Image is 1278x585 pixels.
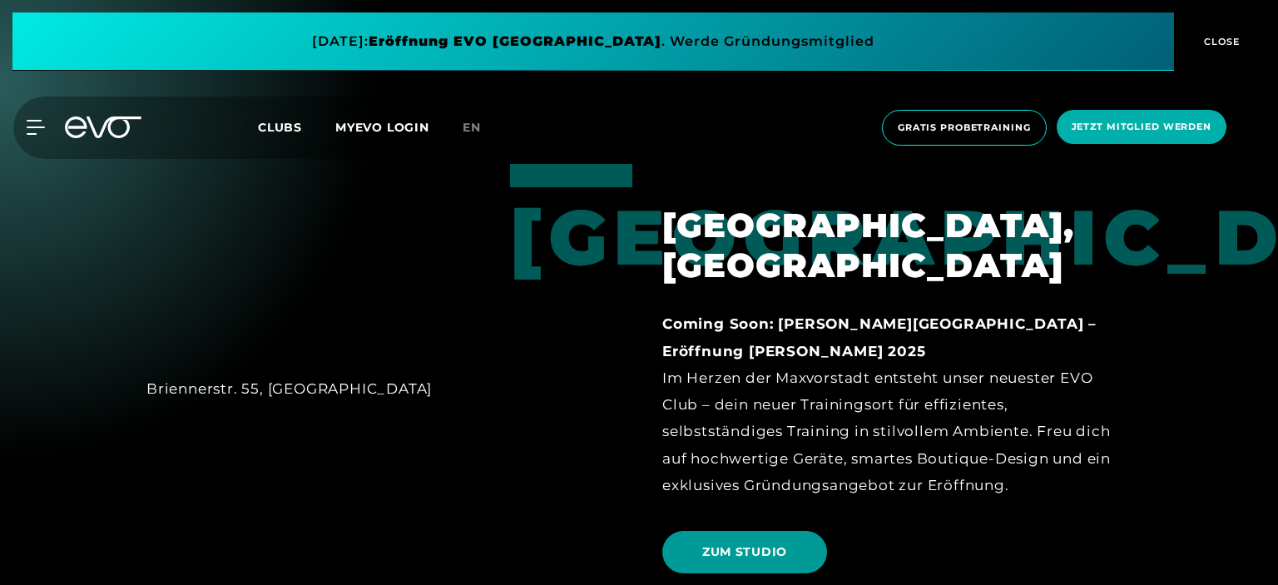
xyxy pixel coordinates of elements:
[662,206,1132,285] h2: [GEOGRAPHIC_DATA], [GEOGRAPHIC_DATA]
[463,118,501,137] a: en
[1072,120,1211,134] span: Jetzt Mitglied werden
[335,120,429,135] a: MYEVO LOGIN
[463,120,481,135] span: en
[258,120,302,135] span: Clubs
[1174,12,1266,71] button: CLOSE
[877,110,1052,146] a: Gratis Probetraining
[898,121,1031,135] span: Gratis Probetraining
[662,315,1097,359] strong: Coming Soon: [PERSON_NAME][GEOGRAPHIC_DATA] – Eröffnung [PERSON_NAME] 2025
[258,119,335,135] a: Clubs
[1052,110,1231,146] a: Jetzt Mitglied werden
[146,375,487,402] div: Briennerstr. 55, [GEOGRAPHIC_DATA]
[662,310,1132,498] div: Im Herzen der Maxvorstadt entsteht unser neuester EVO Club – dein neuer Trainingsort für effizien...
[1200,34,1241,49] span: CLOSE
[702,543,787,561] span: ZUM STUDIO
